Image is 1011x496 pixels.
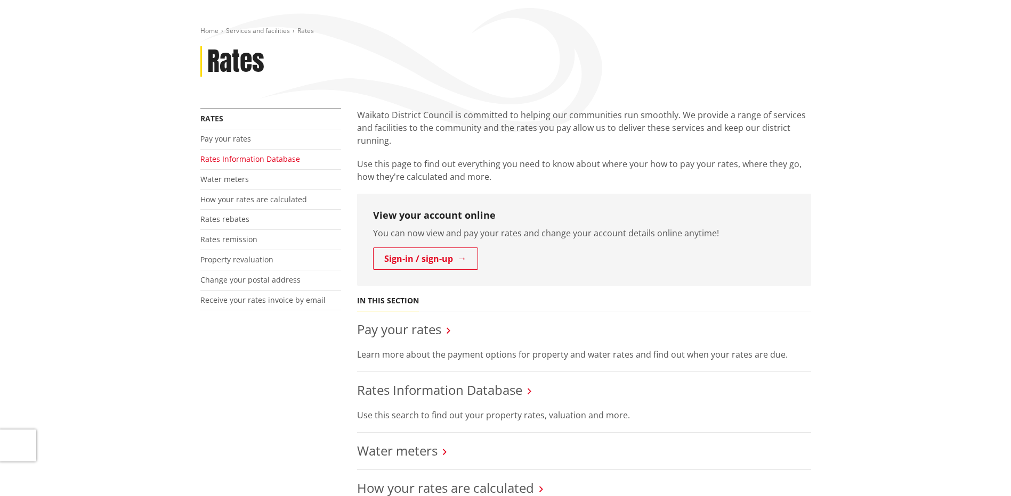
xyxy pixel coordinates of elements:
[357,348,811,361] p: Learn more about the payment options for property and water rates and find out when your rates ar...
[200,174,249,184] a: Water meters
[200,214,249,224] a: Rates rebates
[207,46,264,77] h1: Rates
[962,451,1000,490] iframe: Messenger Launcher
[357,158,811,183] p: Use this page to find out everything you need to know about where your how to pay your rates, whe...
[200,234,257,244] a: Rates remission
[357,109,811,147] p: Waikato District Council is committed to helping our communities run smoothly. We provide a range...
[200,295,326,305] a: Receive your rates invoice by email
[297,26,314,35] span: Rates
[226,26,290,35] a: Services and facilities
[200,27,811,36] nav: breadcrumb
[373,227,795,239] p: You can now view and pay your rates and change your account details online anytime!
[357,320,441,338] a: Pay your rates
[200,113,223,123] a: Rates
[373,247,478,270] a: Sign-in / sign-up
[357,381,522,399] a: Rates Information Database
[200,254,273,264] a: Property revaluation
[200,134,251,144] a: Pay your rates
[200,275,301,285] a: Change your postal address
[357,296,419,305] h5: In this section
[200,194,307,204] a: How your rates are calculated
[200,154,300,164] a: Rates Information Database
[357,409,811,421] p: Use this search to find out your property rates, valuation and more.
[357,442,438,459] a: Water meters
[373,210,795,221] h3: View your account online
[200,26,219,35] a: Home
